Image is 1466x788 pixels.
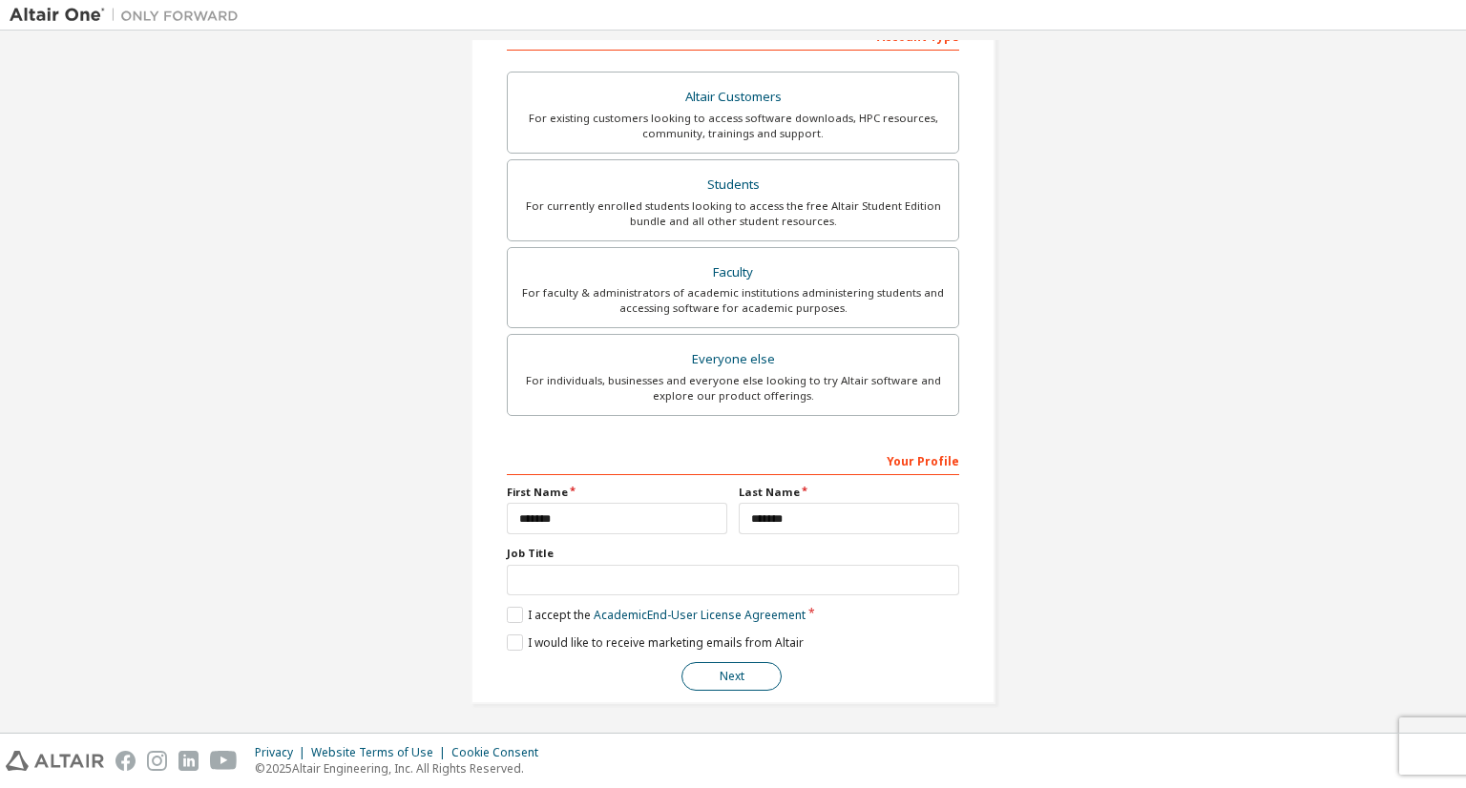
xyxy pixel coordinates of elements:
[519,259,947,286] div: Faculty
[255,760,550,777] p: © 2025 Altair Engineering, Inc. All Rights Reserved.
[507,485,727,500] label: First Name
[451,745,550,760] div: Cookie Consent
[519,285,947,316] div: For faculty & administrators of academic institutions administering students and accessing softwa...
[10,6,248,25] img: Altair One
[6,751,104,771] img: altair_logo.svg
[519,198,947,229] div: For currently enrolled students looking to access the free Altair Student Edition bundle and all ...
[519,111,947,141] div: For existing customers looking to access software downloads, HPC resources, community, trainings ...
[519,346,947,373] div: Everyone else
[594,607,806,623] a: Academic End-User License Agreement
[507,546,959,561] label: Job Title
[507,607,806,623] label: I accept the
[311,745,451,760] div: Website Terms of Use
[178,751,199,771] img: linkedin.svg
[210,751,238,771] img: youtube.svg
[519,84,947,111] div: Altair Customers
[519,172,947,198] div: Students
[739,485,959,500] label: Last Name
[507,445,959,475] div: Your Profile
[519,373,947,404] div: For individuals, businesses and everyone else looking to try Altair software and explore our prod...
[115,751,136,771] img: facebook.svg
[681,662,782,691] button: Next
[255,745,311,760] div: Privacy
[507,634,804,651] label: I would like to receive marketing emails from Altair
[147,751,167,771] img: instagram.svg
